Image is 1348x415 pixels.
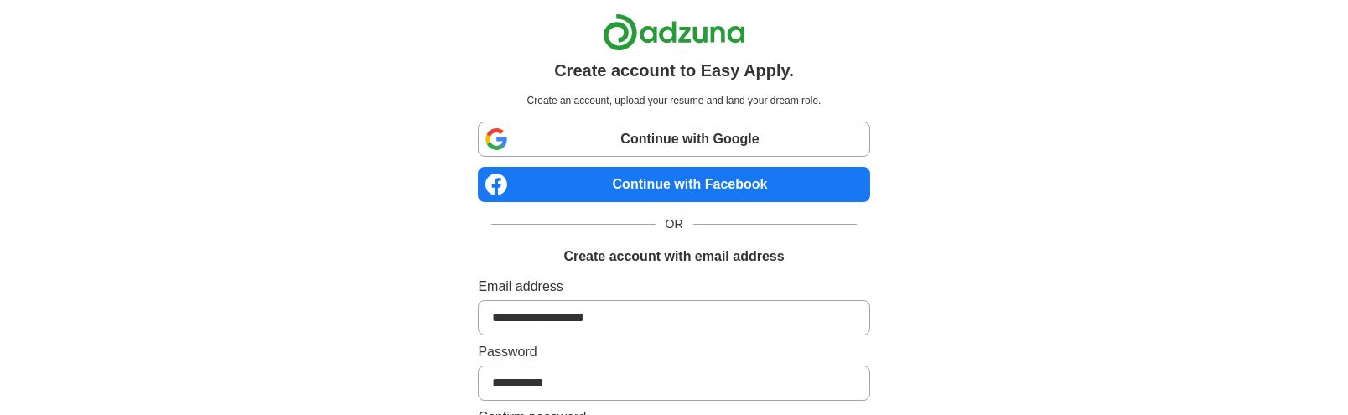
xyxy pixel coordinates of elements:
a: Continue with Google [478,122,869,157]
img: Adzuna logo [603,13,745,51]
p: Create an account, upload your resume and land your dream role. [481,93,866,108]
h1: Create account with email address [563,246,784,267]
span: OR [656,215,693,233]
label: Password [478,342,869,362]
label: Email address [478,277,869,297]
a: Continue with Facebook [478,167,869,202]
h1: Create account to Easy Apply. [554,58,794,83]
